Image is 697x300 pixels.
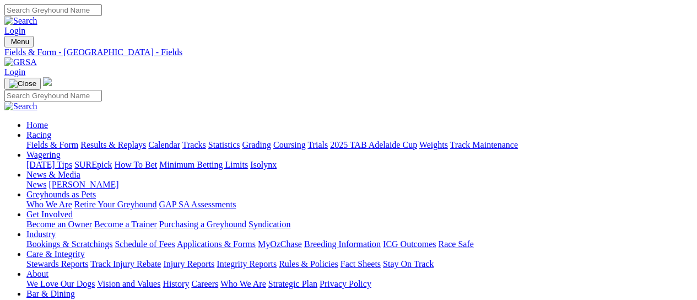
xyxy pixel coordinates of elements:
[450,140,518,149] a: Track Maintenance
[26,180,46,189] a: News
[26,219,92,229] a: Become an Owner
[4,36,34,47] button: Toggle navigation
[26,140,78,149] a: Fields & Form
[26,259,88,269] a: Stewards Reports
[26,190,96,199] a: Greyhounds as Pets
[4,47,693,57] a: Fields & Form - [GEOGRAPHIC_DATA] - Fields
[26,200,72,209] a: Who We Are
[115,160,158,169] a: How To Bet
[26,180,693,190] div: News & Media
[26,120,48,130] a: Home
[48,180,118,189] a: [PERSON_NAME]
[242,140,271,149] a: Grading
[273,140,306,149] a: Coursing
[148,140,180,149] a: Calendar
[26,279,95,288] a: We Love Our Dogs
[94,219,157,229] a: Become a Trainer
[159,219,246,229] a: Purchasing a Greyhound
[26,239,693,249] div: Industry
[26,160,693,170] div: Wagering
[268,279,317,288] a: Strategic Plan
[74,200,157,209] a: Retire Your Greyhound
[307,140,328,149] a: Trials
[80,140,146,149] a: Results & Replays
[26,219,693,229] div: Get Involved
[248,219,290,229] a: Syndication
[163,279,189,288] a: History
[90,259,161,269] a: Track Injury Rebate
[4,101,37,111] img: Search
[258,239,302,249] a: MyOzChase
[217,259,277,269] a: Integrity Reports
[304,239,381,249] a: Breeding Information
[4,16,37,26] img: Search
[26,249,85,259] a: Care & Integrity
[26,229,56,239] a: Industry
[97,279,160,288] a: Vision and Values
[383,239,436,249] a: ICG Outcomes
[159,160,248,169] a: Minimum Betting Limits
[383,259,434,269] a: Stay On Track
[26,150,61,159] a: Wagering
[115,239,175,249] a: Schedule of Fees
[159,200,236,209] a: GAP SA Assessments
[208,140,240,149] a: Statistics
[220,279,266,288] a: Who We Are
[330,140,417,149] a: 2025 TAB Adelaide Cup
[43,77,52,86] img: logo-grsa-white.png
[4,4,102,16] input: Search
[4,57,37,67] img: GRSA
[26,130,51,140] a: Racing
[341,259,381,269] a: Fact Sheets
[419,140,448,149] a: Weights
[438,239,473,249] a: Race Safe
[26,239,112,249] a: Bookings & Scratchings
[26,279,693,289] div: About
[11,37,29,46] span: Menu
[26,200,693,210] div: Greyhounds as Pets
[26,210,73,219] a: Get Involved
[320,279,371,288] a: Privacy Policy
[163,259,214,269] a: Injury Reports
[9,79,36,88] img: Close
[177,239,256,249] a: Applications & Forms
[26,259,693,269] div: Care & Integrity
[279,259,338,269] a: Rules & Policies
[4,26,25,35] a: Login
[74,160,112,169] a: SUREpick
[4,90,102,101] input: Search
[4,78,41,90] button: Toggle navigation
[191,279,218,288] a: Careers
[250,160,277,169] a: Isolynx
[4,67,25,77] a: Login
[26,170,80,179] a: News & Media
[26,140,693,150] div: Racing
[26,269,48,278] a: About
[26,160,72,169] a: [DATE] Tips
[26,289,75,298] a: Bar & Dining
[182,140,206,149] a: Tracks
